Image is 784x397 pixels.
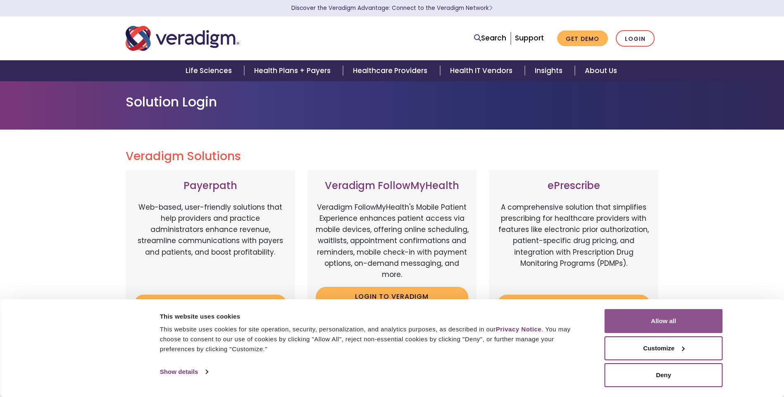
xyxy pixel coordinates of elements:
[244,60,343,81] a: Health Plans + Payers
[134,180,287,192] h3: Payerpath
[440,60,525,81] a: Health IT Vendors
[557,31,608,47] a: Get Demo
[134,202,287,288] p: Web-based, user-friendly solutions that help providers and practice administrators enhance revenu...
[316,180,469,192] h3: Veradigm FollowMyHealth
[616,30,655,47] a: Login
[497,295,650,314] a: Login to ePrescribe
[497,180,650,192] h3: ePrescribe
[605,309,723,333] button: Allow all
[316,202,469,280] p: Veradigm FollowMyHealth's Mobile Patient Experience enhances patient access via mobile devices, o...
[160,312,586,321] div: This website uses cookies
[176,60,244,81] a: Life Sciences
[316,287,469,314] a: Login to Veradigm FollowMyHealth
[525,60,575,81] a: Insights
[497,202,650,288] p: A comprehensive solution that simplifies prescribing for healthcare providers with features like ...
[605,336,723,360] button: Customize
[343,60,440,81] a: Healthcare Providers
[489,4,493,12] span: Learn More
[575,60,627,81] a: About Us
[474,33,506,44] a: Search
[126,25,239,52] img: Veradigm logo
[160,366,208,378] a: Show details
[126,94,659,110] h1: Solution Login
[134,295,287,314] a: Login to Payerpath
[496,326,541,333] a: Privacy Notice
[605,363,723,387] button: Deny
[126,149,659,163] h2: Veradigm Solutions
[291,4,493,12] a: Discover the Veradigm Advantage: Connect to the Veradigm NetworkLearn More
[160,324,586,354] div: This website uses cookies for site operation, security, personalization, and analytics purposes, ...
[515,33,544,43] a: Support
